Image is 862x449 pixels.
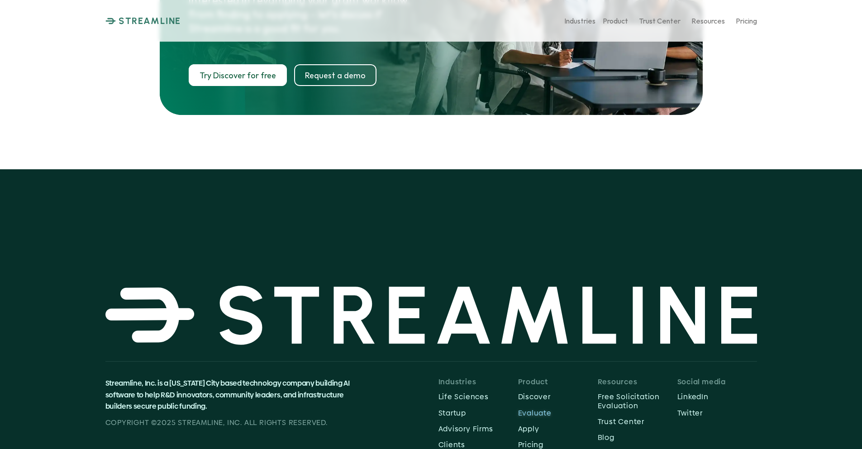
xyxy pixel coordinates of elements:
p: STREAMLINE [119,15,181,26]
p: Industries [438,377,518,386]
a: Twitter [677,406,757,420]
p: Advisory Firms [438,425,493,433]
p: Resources [598,377,677,386]
span: Streamline, Inc. is a [US_STATE] City based technology company building AI software to help R&D i... [105,378,351,411]
a: STREAMLINE [105,15,181,26]
p: Resources [691,16,725,25]
p: Social media [677,377,757,386]
a: Blog [598,430,677,444]
a: Request a demo [294,64,376,86]
p: Pricing [518,440,598,449]
a: Evaluate [518,406,598,420]
a: LinkedIn [677,390,757,404]
p: Evaluate [518,409,598,417]
p: Copyright ©2025 Streamline, Inc. all rights reserved. [105,417,361,429]
a: Life Sciences [438,390,518,404]
p: Startup [438,409,518,417]
p: Discover [518,392,598,401]
p: Trust Center [598,417,677,426]
p: Product [603,16,628,25]
p: Life Sciences [438,392,518,401]
p: Apply [518,425,598,433]
p: Request a demo [305,71,366,81]
p: LinkedIn [677,392,757,401]
p: Twitter [677,409,757,417]
a: Pricing [736,13,757,29]
p: Free Solicitation Evaluation [598,392,677,410]
a: Apply [518,422,598,436]
p: Clients [438,440,518,449]
p: Pricing [736,16,757,25]
p: Trust Center [639,16,681,25]
p: Product [518,377,598,386]
a: Resources [691,13,725,29]
p: Try Discover for free [200,71,276,81]
a: Discover [518,390,598,404]
a: Try Discover for free [189,64,287,86]
a: Startup [438,406,518,420]
a: Free Solicitation Evaluation [598,390,677,412]
p: Industries [564,16,595,25]
a: Trust Center [598,415,677,429]
a: Trust Center [639,13,681,29]
a: Advisory Firms [438,422,493,436]
p: Blog [598,433,677,442]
